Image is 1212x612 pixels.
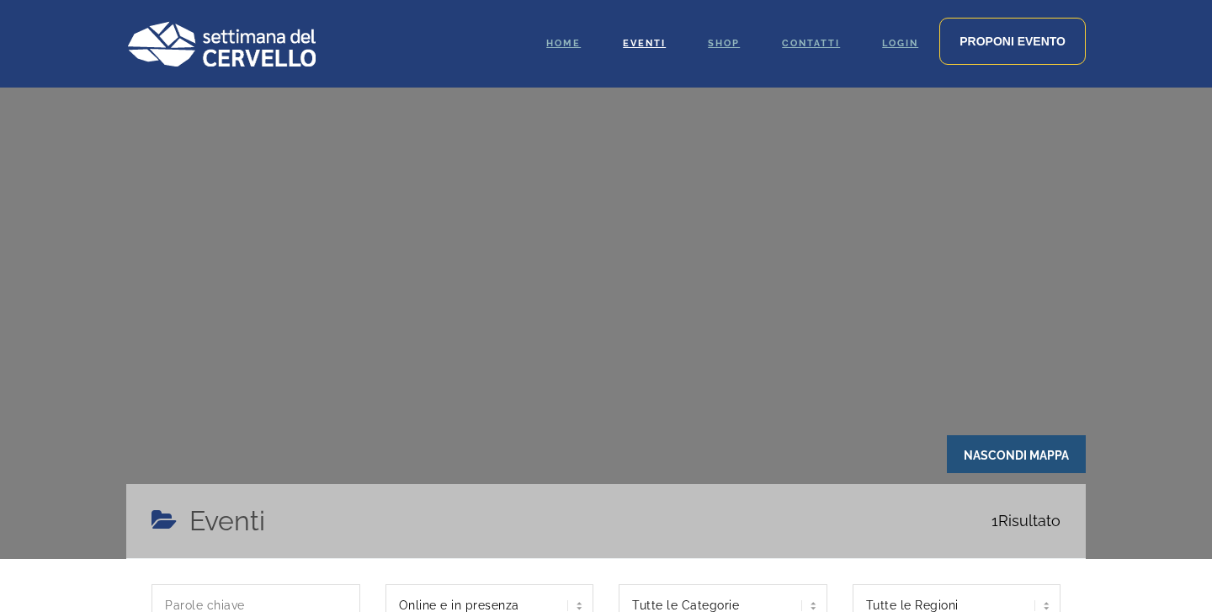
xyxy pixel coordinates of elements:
[782,38,840,49] span: Contatti
[991,512,998,530] span: 1
[189,501,265,541] h4: Eventi
[991,501,1060,541] span: Risultato
[546,38,581,49] span: Home
[959,35,1066,48] span: Proponi evento
[939,18,1086,65] a: Proponi evento
[126,21,316,67] img: Logo
[882,38,918,49] span: Login
[947,435,1086,473] span: Nascondi Mappa
[708,38,740,49] span: Shop
[623,38,666,49] span: Eventi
